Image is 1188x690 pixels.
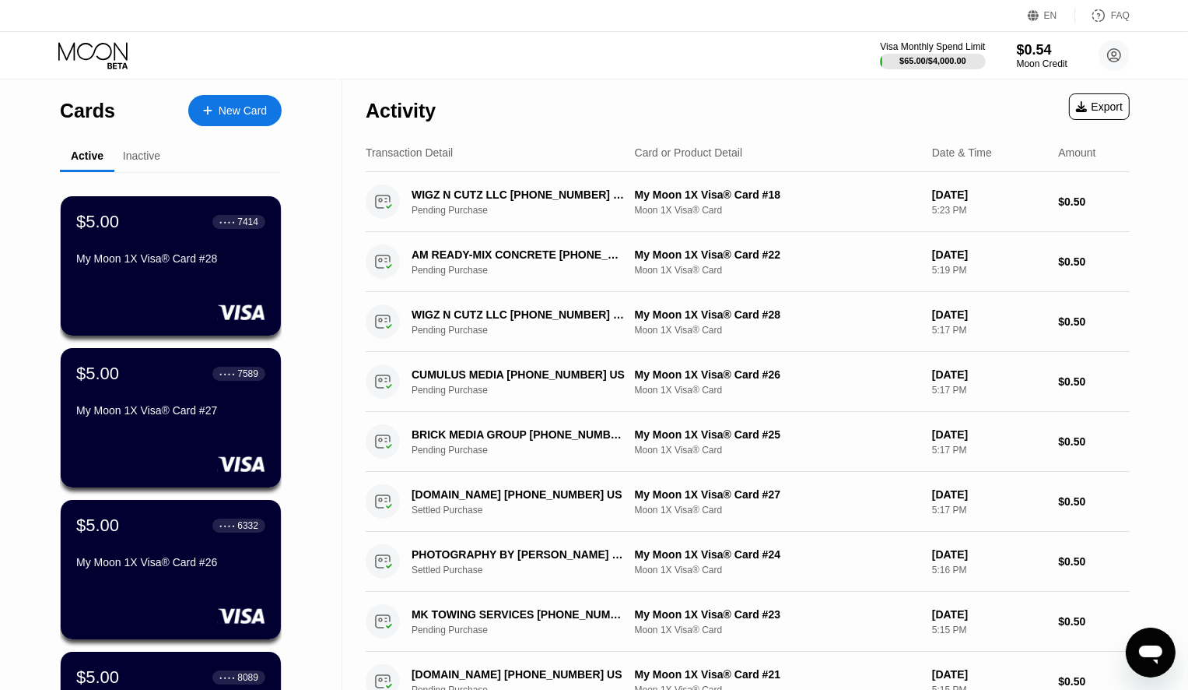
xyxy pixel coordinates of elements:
[932,488,1046,501] div: [DATE]
[123,150,160,162] div: Inactive
[635,265,920,276] div: Moon 1X Visa® Card
[412,445,643,456] div: Pending Purchase
[412,368,626,381] div: CUMULUS MEDIA [PHONE_NUMBER] US
[76,212,119,232] div: $5.00
[237,672,258,683] div: 8089
[932,188,1046,201] div: [DATE]
[61,500,281,639] div: $5.00● ● ● ●6332My Moon 1X Visa® Card #26
[366,472,1130,532] div: [DOMAIN_NAME] [PHONE_NUMBER] USSettled PurchaseMy Moon 1X Visa® Card #27Moon 1X Visa® Card[DATE]5...
[237,520,258,531] div: 6332
[635,625,920,635] div: Moon 1X Visa® Card
[635,368,920,381] div: My Moon 1X Visa® Card #26
[219,104,267,118] div: New Card
[635,505,920,516] div: Moon 1X Visa® Card
[412,608,626,621] div: MK TOWING SERVICES [PHONE_NUMBER] US
[412,325,643,336] div: Pending Purchase
[932,325,1046,336] div: 5:17 PM
[76,667,119,688] div: $5.00
[932,308,1046,321] div: [DATE]
[412,505,643,516] div: Settled Purchase
[1044,10,1057,21] div: EN
[1076,100,1123,113] div: Export
[412,308,626,321] div: WIGZ N CUTZ LLC [PHONE_NUMBER] US
[932,505,1046,516] div: 5:17 PM
[412,625,643,635] div: Pending Purchase
[76,556,265,569] div: My Moon 1X Visa® Card #26
[61,348,281,488] div: $5.00● ● ● ●7589My Moon 1X Visa® Card #27
[1017,58,1067,69] div: Moon Credit
[899,56,966,65] div: $65.00 / $4,000.00
[412,188,626,201] div: WIGZ N CUTZ LLC [PHONE_NUMBER] US
[635,385,920,396] div: Moon 1X Visa® Card
[1058,435,1130,448] div: $0.50
[412,548,626,561] div: PHOTOGRAPHY BY [PERSON_NAME] [PHONE_NUMBER] US
[1058,675,1130,688] div: $0.50
[635,548,920,561] div: My Moon 1X Visa® Card #24
[366,532,1130,592] div: PHOTOGRAPHY BY [PERSON_NAME] [PHONE_NUMBER] USSettled PurchaseMy Moon 1X Visa® Card #24Moon 1X Vi...
[1126,628,1176,678] iframe: Button to launch messaging window
[1058,555,1130,568] div: $0.50
[60,100,115,122] div: Cards
[932,265,1046,276] div: 5:19 PM
[880,41,985,52] div: Visa Monthly Spend Limit
[61,196,281,336] div: $5.00● ● ● ●7414My Moon 1X Visa® Card #28
[635,428,920,441] div: My Moon 1X Visa® Card #25
[932,608,1046,621] div: [DATE]
[412,668,626,681] div: [DOMAIN_NAME] [PHONE_NUMBER] US
[412,248,626,261] div: AM READY-MIX CONCRETE [PHONE_NUMBER] US
[932,146,992,159] div: Date & Time
[932,248,1046,261] div: [DATE]
[366,100,436,122] div: Activity
[1058,615,1130,628] div: $0.50
[76,404,265,417] div: My Moon 1X Visa® Card #27
[635,488,920,501] div: My Moon 1X Visa® Card #27
[1058,195,1130,208] div: $0.50
[932,205,1046,216] div: 5:23 PM
[932,385,1046,396] div: 5:17 PM
[880,41,985,69] div: Visa Monthly Spend Limit$65.00/$4,000.00
[71,150,103,162] div: Active
[412,488,626,501] div: [DOMAIN_NAME] [PHONE_NUMBER] US
[76,516,119,536] div: $5.00
[412,565,643,576] div: Settled Purchase
[366,292,1130,352] div: WIGZ N CUTZ LLC [PHONE_NUMBER] USPending PurchaseMy Moon 1X Visa® Card #28Moon 1X Visa® Card[DATE...
[635,565,920,576] div: Moon 1X Visa® Card
[366,412,1130,472] div: BRICK MEDIA GROUP [PHONE_NUMBER] USPending PurchaseMy Moon 1X Visa® Card #25Moon 1X Visa® Card[DA...
[1058,375,1130,388] div: $0.50
[635,205,920,216] div: Moon 1X Visa® Card
[412,385,643,396] div: Pending Purchase
[366,172,1130,232] div: WIGZ N CUTZ LLC [PHONE_NUMBER] USPending PurchaseMy Moon 1X Visa® Card #18Moon 1X Visa® Card[DATE...
[188,95,282,126] div: New Card
[1075,8,1130,23] div: FAQ
[932,565,1046,576] div: 5:16 PM
[366,232,1130,292] div: AM READY-MIX CONCRETE [PHONE_NUMBER] USPending PurchaseMy Moon 1X Visa® Card #22Moon 1X Visa® Car...
[932,668,1046,681] div: [DATE]
[635,308,920,321] div: My Moon 1X Visa® Card #28
[635,325,920,336] div: Moon 1X Visa® Card
[76,364,119,384] div: $5.00
[1058,495,1130,508] div: $0.50
[412,205,643,216] div: Pending Purchase
[219,220,235,224] div: ● ● ● ●
[366,146,453,159] div: Transaction Detail
[932,625,1046,635] div: 5:15 PM
[76,252,265,265] div: My Moon 1X Visa® Card #28
[635,188,920,201] div: My Moon 1X Visa® Card #18
[932,428,1046,441] div: [DATE]
[412,428,626,441] div: BRICK MEDIA GROUP [PHONE_NUMBER] US
[219,675,235,680] div: ● ● ● ●
[932,368,1046,381] div: [DATE]
[635,248,920,261] div: My Moon 1X Visa® Card #22
[635,146,743,159] div: Card or Product Detail
[1111,10,1130,21] div: FAQ
[1058,146,1095,159] div: Amount
[219,523,235,528] div: ● ● ● ●
[1017,42,1067,69] div: $0.54Moon Credit
[635,445,920,456] div: Moon 1X Visa® Card
[932,548,1046,561] div: [DATE]
[1058,315,1130,328] div: $0.50
[932,445,1046,456] div: 5:17 PM
[237,217,258,227] div: 7414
